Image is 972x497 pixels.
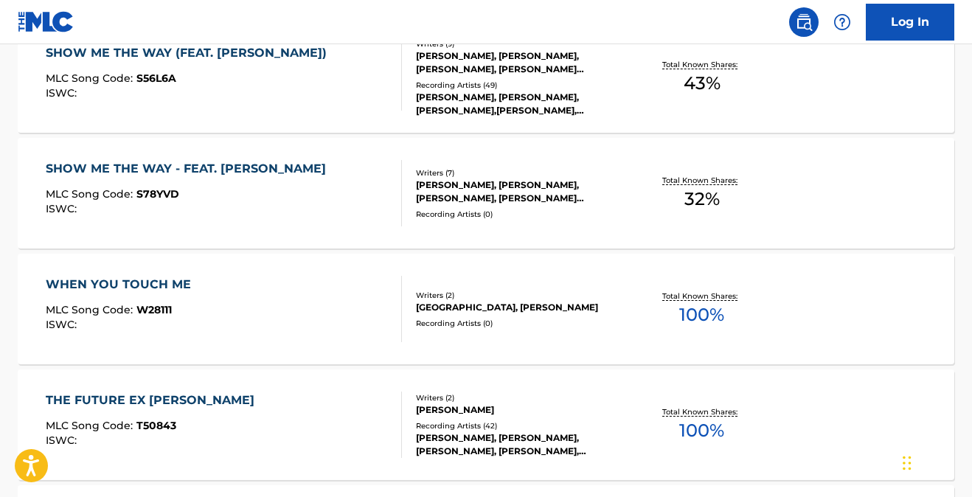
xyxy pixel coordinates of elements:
[898,426,972,497] iframe: Chat Widget
[866,4,954,41] a: Log In
[416,178,625,205] div: [PERSON_NAME], [PERSON_NAME], [PERSON_NAME], [PERSON_NAME] [PERSON_NAME], [PERSON_NAME], [PERSON_...
[18,11,74,32] img: MLC Logo
[136,187,179,201] span: S78YVD
[416,392,625,403] div: Writers ( 2 )
[136,419,176,432] span: T50843
[827,7,857,37] div: Help
[46,187,136,201] span: MLC Song Code :
[684,70,721,97] span: 43 %
[416,49,625,76] div: [PERSON_NAME], [PERSON_NAME], [PERSON_NAME], [PERSON_NAME] [PERSON_NAME], [PERSON_NAME], [PERSON_...
[46,392,262,409] div: THE FUTURE EX [PERSON_NAME]
[416,318,625,329] div: Recording Artists ( 0 )
[679,302,724,328] span: 100 %
[46,44,334,62] div: SHOW ME THE WAY (FEAT. [PERSON_NAME])
[679,417,724,444] span: 100 %
[662,175,741,186] p: Total Known Shares:
[684,186,720,212] span: 32 %
[416,420,625,431] div: Recording Artists ( 42 )
[416,209,625,220] div: Recording Artists ( 0 )
[662,291,741,302] p: Total Known Shares:
[833,13,851,31] img: help
[18,138,954,248] a: SHOW ME THE WAY - FEAT. [PERSON_NAME]MLC Song Code:S78YVDISWC:Writers (7)[PERSON_NAME], [PERSON_N...
[46,86,80,100] span: ISWC :
[18,22,954,133] a: SHOW ME THE WAY (FEAT. [PERSON_NAME])MLC Song Code:S56L6AISWC:Writers (9)[PERSON_NAME], [PERSON_N...
[46,72,136,85] span: MLC Song Code :
[136,303,172,316] span: W28111
[789,7,819,37] a: Public Search
[46,202,80,215] span: ISWC :
[416,167,625,178] div: Writers ( 7 )
[416,91,625,117] div: [PERSON_NAME], [PERSON_NAME], [PERSON_NAME],[PERSON_NAME], [PERSON_NAME], [PERSON_NAME]
[416,431,625,458] div: [PERSON_NAME], [PERSON_NAME], [PERSON_NAME], [PERSON_NAME], [PERSON_NAME]
[136,72,176,85] span: S56L6A
[416,301,625,314] div: [GEOGRAPHIC_DATA], [PERSON_NAME]
[46,276,198,293] div: WHEN YOU TOUCH ME
[46,434,80,447] span: ISWC :
[46,419,136,432] span: MLC Song Code :
[18,254,954,364] a: WHEN YOU TOUCH MEMLC Song Code:W28111ISWC:Writers (2)[GEOGRAPHIC_DATA], [PERSON_NAME]Recording Ar...
[416,403,625,417] div: [PERSON_NAME]
[18,369,954,480] a: THE FUTURE EX [PERSON_NAME]MLC Song Code:T50843ISWC:Writers (2)[PERSON_NAME]Recording Artists (42...
[46,160,333,178] div: SHOW ME THE WAY - FEAT. [PERSON_NAME]
[46,318,80,331] span: ISWC :
[416,290,625,301] div: Writers ( 2 )
[795,13,813,31] img: search
[662,59,741,70] p: Total Known Shares:
[903,441,912,485] div: Drag
[46,303,136,316] span: MLC Song Code :
[416,80,625,91] div: Recording Artists ( 49 )
[662,406,741,417] p: Total Known Shares:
